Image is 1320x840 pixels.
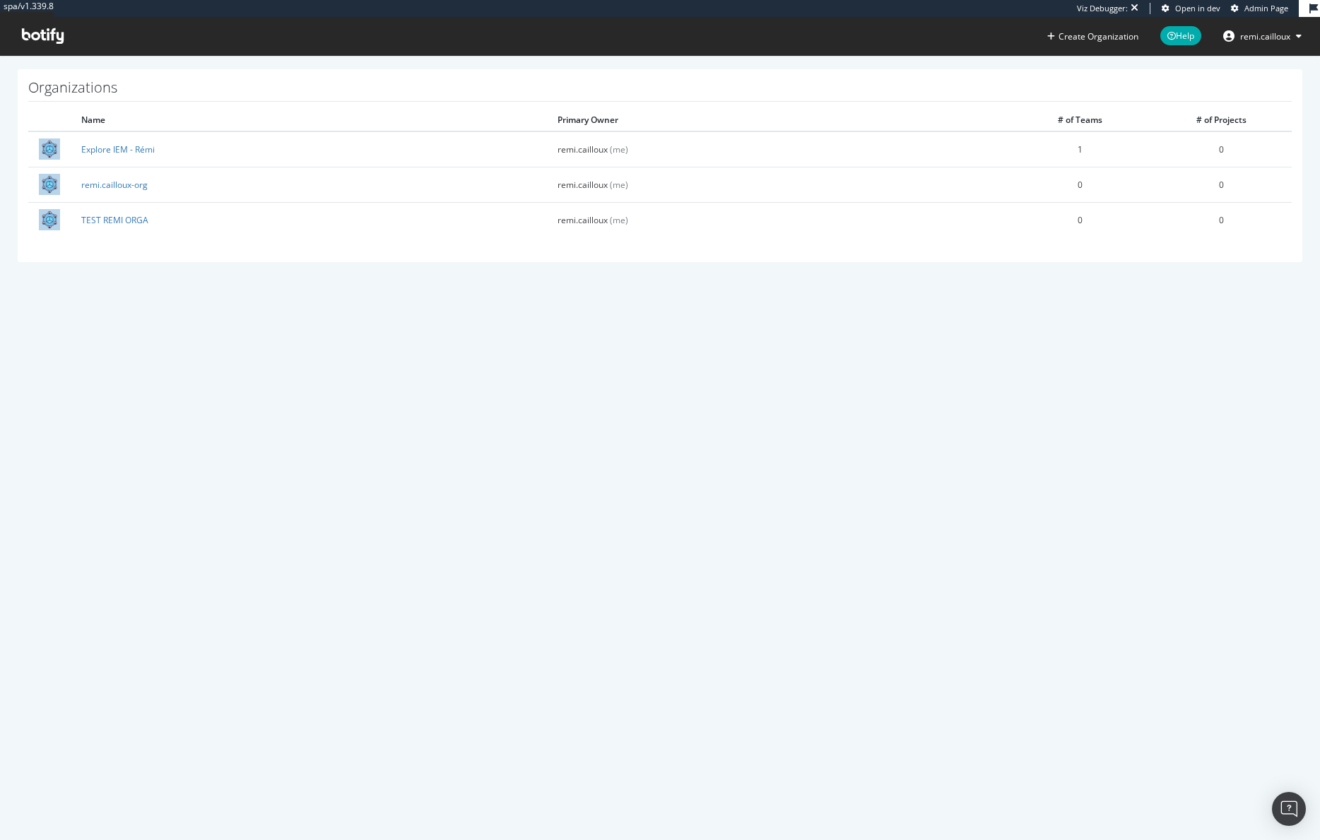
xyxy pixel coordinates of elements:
[39,138,60,160] img: Explore IEM - Rémi
[610,143,628,155] span: (me)
[1160,26,1201,45] span: Help
[1244,3,1288,13] span: Admin Page
[1175,3,1220,13] span: Open in dev
[1009,109,1150,131] th: # of Teams
[28,80,1292,102] h1: Organizations
[81,179,148,191] a: remi.cailloux-org
[1047,30,1139,43] button: Create Organization
[39,174,60,195] img: remi.cailloux-org
[39,209,60,230] img: TEST REMI ORGA
[81,143,155,155] a: Explore IEM - Rémi
[547,131,1009,167] td: remi.cailloux
[1077,3,1128,14] div: Viz Debugger:
[1212,25,1313,47] button: remi.cailloux
[1009,131,1150,167] td: 1
[1150,202,1292,237] td: 0
[1231,3,1288,14] a: Admin Page
[81,214,148,226] a: TEST REMI ORGA
[1150,109,1292,131] th: # of Projects
[547,202,1009,237] td: remi.cailloux
[1150,167,1292,202] td: 0
[71,109,547,131] th: Name
[547,167,1009,202] td: remi.cailloux
[1009,167,1150,202] td: 0
[1272,792,1306,826] div: Open Intercom Messenger
[610,214,628,226] span: (me)
[610,179,628,191] span: (me)
[1150,131,1292,167] td: 0
[1240,30,1290,42] span: remi.cailloux
[1162,3,1220,14] a: Open in dev
[547,109,1009,131] th: Primary Owner
[1009,202,1150,237] td: 0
